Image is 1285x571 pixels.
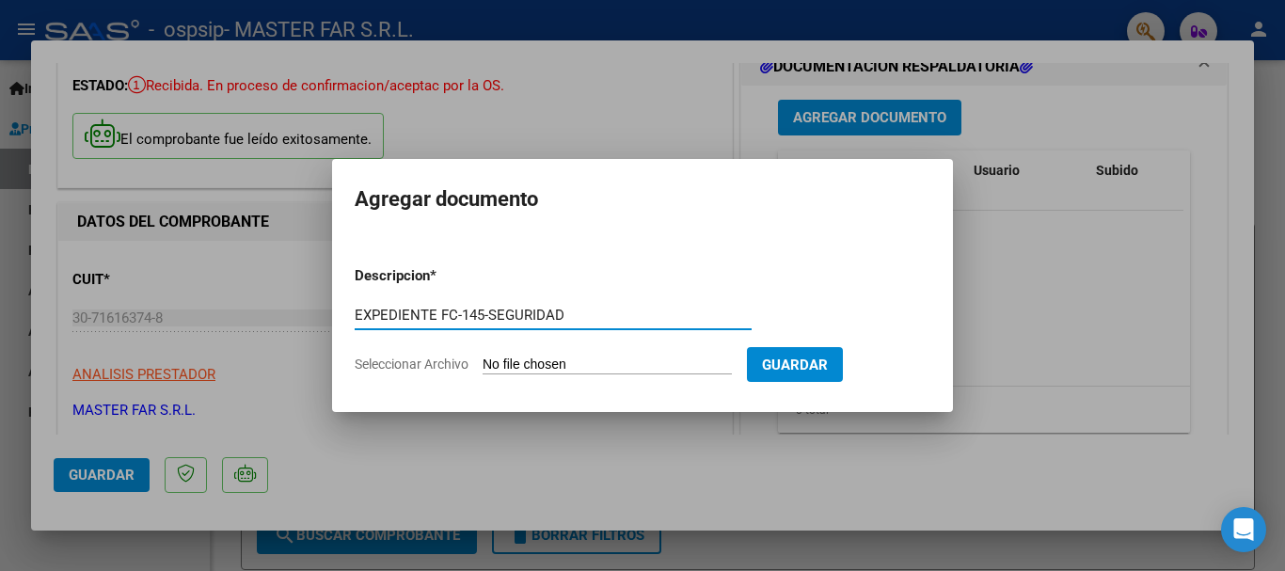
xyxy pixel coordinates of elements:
[1221,507,1266,552] div: Open Intercom Messenger
[355,357,468,372] span: Seleccionar Archivo
[747,347,843,382] button: Guardar
[355,265,528,287] p: Descripcion
[762,357,828,373] span: Guardar
[355,182,930,217] h2: Agregar documento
